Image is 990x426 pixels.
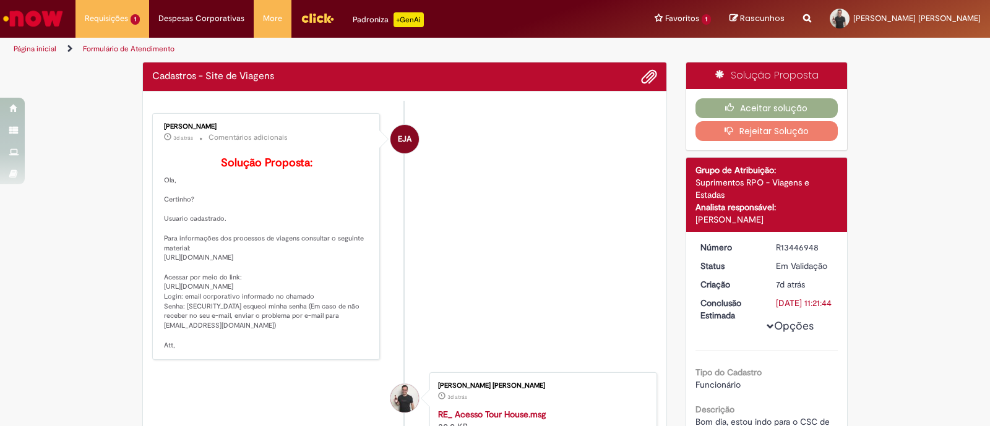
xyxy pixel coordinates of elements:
[209,132,288,143] small: Comentários adicionais
[695,98,838,118] button: Aceitar solução
[776,241,833,253] div: R13446948
[353,12,424,27] div: Padroniza
[390,125,419,153] div: Emilio Jose Andres Casado
[164,157,370,350] p: Ola, Certinho? Usuario cadastrado. Para informações dos processos de viagens consultar o seguinte...
[776,279,805,290] span: 7d atrás
[691,260,767,272] dt: Status
[1,6,65,31] img: ServiceNow
[776,297,833,309] div: [DATE] 11:21:44
[695,213,838,226] div: [PERSON_NAME]
[853,13,981,23] span: [PERSON_NAME] [PERSON_NAME]
[447,393,467,401] time: 29/08/2025 10:14:14
[641,69,657,85] button: Adicionar anexos
[398,124,411,154] span: EJA
[730,13,785,25] a: Rascunhos
[14,44,56,54] a: Página inicial
[131,14,140,25] span: 1
[173,134,193,142] span: 3d atrás
[394,12,424,27] p: +GenAi
[152,71,274,82] h2: Cadastros - Site de Viagens Histórico de tíquete
[695,367,762,378] b: Tipo do Cadastro
[438,409,546,420] a: RE_ Acesso Tour House.msg
[695,201,838,213] div: Analista responsável:
[164,123,370,130] div: [PERSON_NAME]
[695,404,734,415] b: Descrição
[776,278,833,291] div: 26/08/2025 09:21:40
[221,156,312,170] b: Solução Proposta:
[695,379,741,390] span: Funcionário
[85,12,128,25] span: Requisições
[447,393,467,401] span: 3d atrás
[390,384,419,412] div: Lucas Heringer Frossard Dalpra
[702,14,711,25] span: 1
[695,176,838,201] div: Suprimentos RPO - Viagens e Estadas
[301,9,334,27] img: click_logo_yellow_360x200.png
[776,260,833,272] div: Em Validação
[173,134,193,142] time: 29/08/2025 13:05:29
[776,279,805,290] time: 26/08/2025 09:21:40
[158,12,244,25] span: Despesas Corporativas
[83,44,174,54] a: Formulário de Atendimento
[263,12,282,25] span: More
[9,38,651,61] ul: Trilhas de página
[691,297,767,322] dt: Conclusão Estimada
[438,382,644,390] div: [PERSON_NAME] [PERSON_NAME]
[695,164,838,176] div: Grupo de Atribuição:
[740,12,785,24] span: Rascunhos
[695,121,838,141] button: Rejeitar Solução
[691,278,767,291] dt: Criação
[686,62,848,89] div: Solução Proposta
[691,241,767,253] dt: Número
[665,12,699,25] span: Favoritos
